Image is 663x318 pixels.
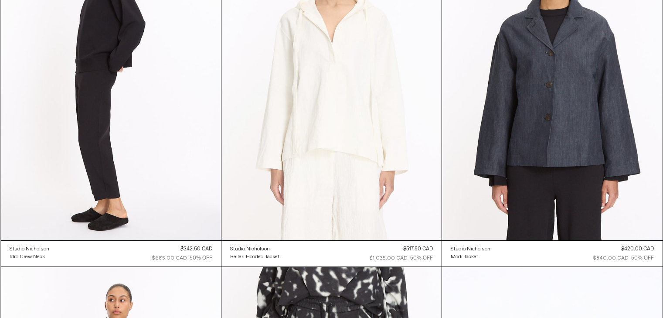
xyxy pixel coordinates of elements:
[370,254,408,262] div: $1,035.00 CAD
[152,254,187,262] div: $685.00 CAD
[621,245,654,253] div: $420.00 CAD
[631,254,654,262] div: 50% OFF
[230,246,270,253] div: Studio Nicholson
[451,245,490,253] a: Studio Nicholson
[410,254,433,262] div: 50% OFF
[451,253,478,261] div: Modi Jacket
[403,245,433,253] div: $517.50 CAD
[190,254,212,262] div: 50% OFF
[180,245,212,253] div: $342.50 CAD
[593,254,629,262] div: $840.00 CAD
[230,253,279,261] a: Belleri Hooded Jacket
[230,245,279,253] a: Studio Nicholson
[10,253,45,261] div: Idro Crew Neck
[451,253,490,261] a: Modi Jacket
[10,253,49,261] a: Idro Crew Neck
[10,245,49,253] a: Studio Nicholson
